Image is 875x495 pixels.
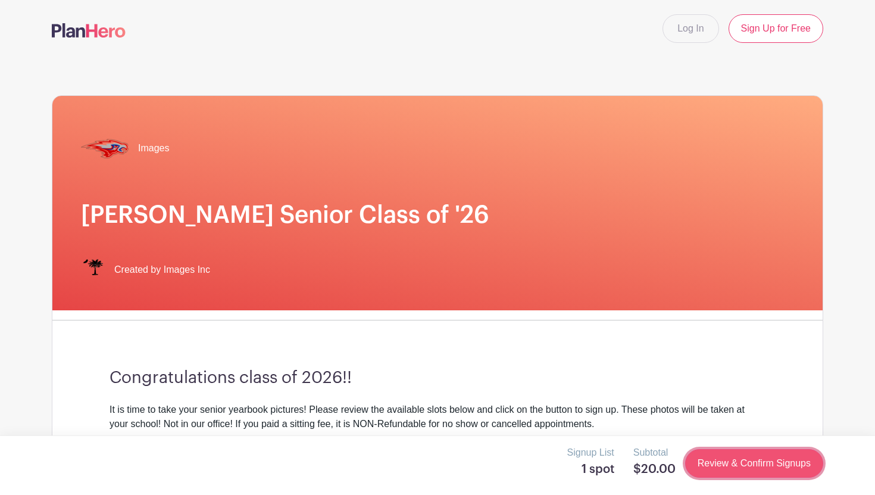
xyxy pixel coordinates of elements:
span: Created by Images Inc [114,263,210,277]
img: IMAGES%20logo%20transparenT%20PNG%20s.png [81,258,105,282]
img: logo-507f7623f17ff9eddc593b1ce0a138ce2505c220e1c5a4e2b4648c50719b7d32.svg [52,23,126,38]
h5: 1 spot [567,462,614,477]
a: Sign Up for Free [729,14,823,43]
div: It is time to take your senior yearbook pictures! Please review the available slots below and cli... [110,403,765,446]
p: Signup List [567,446,614,460]
span: Images [138,141,169,155]
p: Subtotal [633,446,676,460]
a: Log In [662,14,718,43]
h3: Congratulations class of 2026!! [110,368,765,388]
h5: $20.00 [633,462,676,477]
a: Review & Confirm Signups [685,449,823,478]
h1: [PERSON_NAME] Senior Class of '26 [81,201,794,229]
img: hammond%20transp.%20(1).png [81,124,129,172]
